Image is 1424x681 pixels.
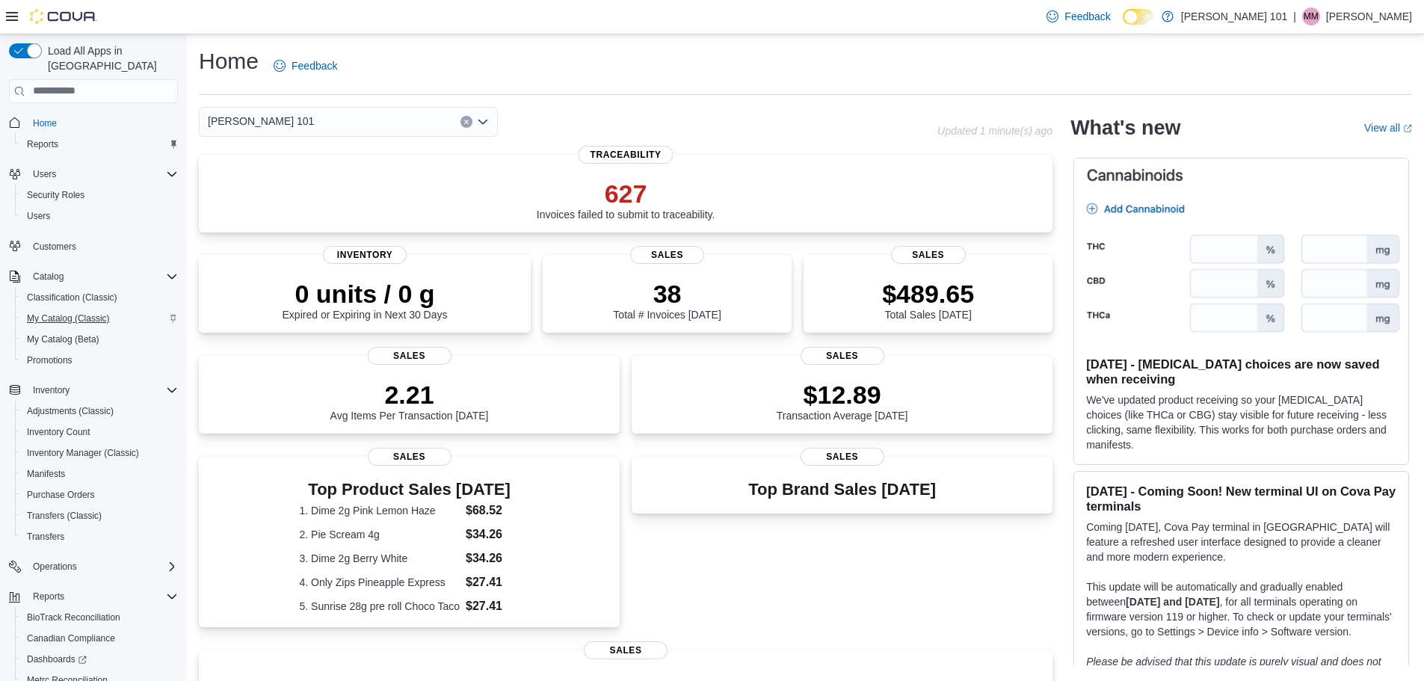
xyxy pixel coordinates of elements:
p: [PERSON_NAME] 101 [1181,7,1287,25]
a: Classification (Classic) [21,289,123,306]
button: Users [15,206,184,227]
h3: Top Brand Sales [DATE] [748,481,936,499]
span: My Catalog (Beta) [21,330,178,348]
h3: Top Product Sales [DATE] [300,481,520,499]
a: Manifests [21,465,71,483]
a: BioTrack Reconciliation [21,608,126,626]
span: My Catalog (Beta) [27,333,99,345]
a: My Catalog (Classic) [21,309,116,327]
span: BioTrack Reconciliation [21,608,178,626]
span: Dashboards [27,653,87,665]
button: Open list of options [477,116,489,128]
div: Total Sales [DATE] [882,279,974,321]
span: Classification (Classic) [21,289,178,306]
span: Reports [27,138,58,150]
a: Promotions [21,351,78,369]
svg: External link [1403,124,1412,133]
a: Home [27,114,63,132]
a: Canadian Compliance [21,629,121,647]
span: Sales [801,448,884,466]
button: My Catalog (Classic) [15,308,184,329]
dt: 5. Sunrise 28g pre roll Choco Taco [300,599,460,614]
span: Inventory [33,384,70,396]
button: Clear input [460,116,472,128]
span: Inventory [323,246,407,264]
button: Classification (Classic) [15,287,184,308]
span: Inventory Manager (Classic) [27,447,139,459]
span: Sales [801,347,884,365]
span: Feedback [292,58,337,73]
button: Manifests [15,463,184,484]
span: MM [1304,7,1319,25]
button: Security Roles [15,185,184,206]
button: Users [3,164,184,185]
p: [PERSON_NAME] [1326,7,1412,25]
img: Cova [30,9,97,24]
h3: [DATE] - [MEDICAL_DATA] choices are now saved when receiving [1086,357,1396,386]
span: Transfers (Classic) [21,507,178,525]
p: This update will be automatically and gradually enabled between , for all terminals operating on ... [1086,579,1396,639]
span: Classification (Classic) [27,292,117,303]
span: Transfers [27,531,64,543]
span: Promotions [27,354,73,366]
p: $12.89 [777,380,908,410]
button: Operations [27,558,83,576]
a: Reports [21,135,64,153]
span: Customers [33,241,76,253]
button: Users [27,165,62,183]
a: View allExternal link [1364,122,1412,134]
span: Transfers [21,528,178,546]
p: 627 [537,179,715,209]
button: My Catalog (Beta) [15,329,184,350]
span: Purchase Orders [21,486,178,504]
a: Feedback [268,51,343,81]
span: Adjustments (Classic) [21,402,178,420]
p: $489.65 [882,279,974,309]
span: Sales [368,448,451,466]
p: Coming [DATE], Cova Pay terminal in [GEOGRAPHIC_DATA] will feature a refreshed user interface des... [1086,520,1396,564]
p: 0 units / 0 g [283,279,448,309]
span: Feedback [1064,9,1110,24]
div: Total # Invoices [DATE] [613,279,721,321]
button: Reports [3,586,184,607]
div: Transaction Average [DATE] [777,380,908,422]
span: Users [21,207,178,225]
a: Users [21,207,56,225]
a: Adjustments (Classic) [21,402,120,420]
a: Security Roles [21,186,90,204]
h2: What's new [1070,116,1180,140]
button: Adjustments (Classic) [15,401,184,422]
button: Inventory Manager (Classic) [15,443,184,463]
span: Home [33,117,57,129]
span: Home [27,114,178,132]
span: Operations [27,558,178,576]
span: Reports [33,591,64,603]
button: Canadian Compliance [15,628,184,649]
span: Transfers (Classic) [27,510,102,522]
div: Avg Items Per Transaction [DATE] [330,380,489,422]
button: Transfers (Classic) [15,505,184,526]
span: Manifests [27,468,65,480]
span: [PERSON_NAME] 101 [208,112,314,130]
a: Feedback [1041,1,1116,31]
a: My Catalog (Beta) [21,330,105,348]
span: My Catalog (Classic) [21,309,178,327]
div: Matthew Monroe [1302,7,1320,25]
div: Invoices failed to submit to traceability. [537,179,715,221]
a: Inventory Count [21,423,96,441]
span: Sales [891,246,966,264]
button: Promotions [15,350,184,371]
span: Inventory Count [27,426,90,438]
dd: $27.41 [466,597,520,615]
span: Inventory Manager (Classic) [21,444,178,462]
span: Operations [33,561,77,573]
a: Inventory Manager (Classic) [21,444,145,462]
span: Traceability [579,146,674,164]
span: Users [33,168,56,180]
span: Catalog [33,271,64,283]
span: Inventory Count [21,423,178,441]
button: Reports [15,134,184,155]
a: Purchase Orders [21,486,101,504]
span: Dashboards [21,650,178,668]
